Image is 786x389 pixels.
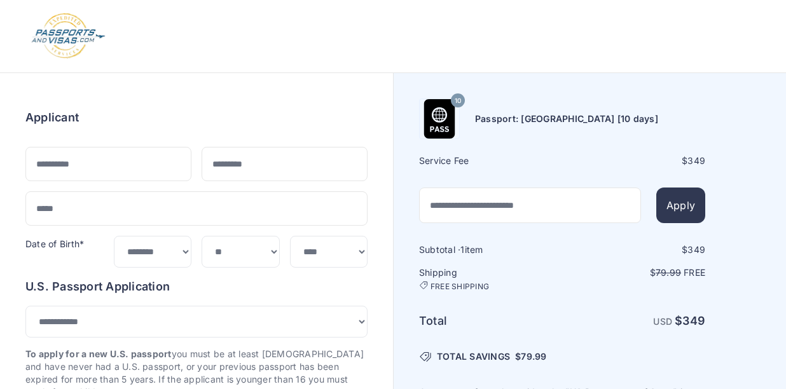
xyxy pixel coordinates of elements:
img: Logo [31,13,106,60]
span: 10 [455,93,461,109]
span: USD [653,316,672,327]
span: TOTAL SAVINGS [437,350,510,363]
span: 79.99 [656,267,681,278]
span: FREE SHIPPING [431,282,489,292]
h6: Shipping [419,266,561,292]
label: Date of Birth* [25,238,84,249]
button: Apply [656,188,705,223]
h6: Service Fee [419,154,561,167]
h6: Passport: [GEOGRAPHIC_DATA] [10 days] [475,113,658,125]
span: 349 [687,244,705,255]
img: Product Name [420,99,459,139]
span: 349 [682,314,705,327]
h6: Total [419,312,561,330]
strong: To apply for a new U.S. passport [25,348,172,359]
h6: Applicant [25,109,79,126]
div: $ [563,243,705,256]
span: 1 [460,244,464,255]
span: 79.99 [521,351,546,362]
div: $ [563,154,705,167]
p: $ [563,266,705,279]
h6: U.S. Passport Application [25,278,368,296]
span: $ [515,350,546,363]
strong: $ [675,314,705,327]
h6: Subtotal · item [419,243,561,256]
span: Free [684,267,705,278]
span: 349 [687,155,705,166]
